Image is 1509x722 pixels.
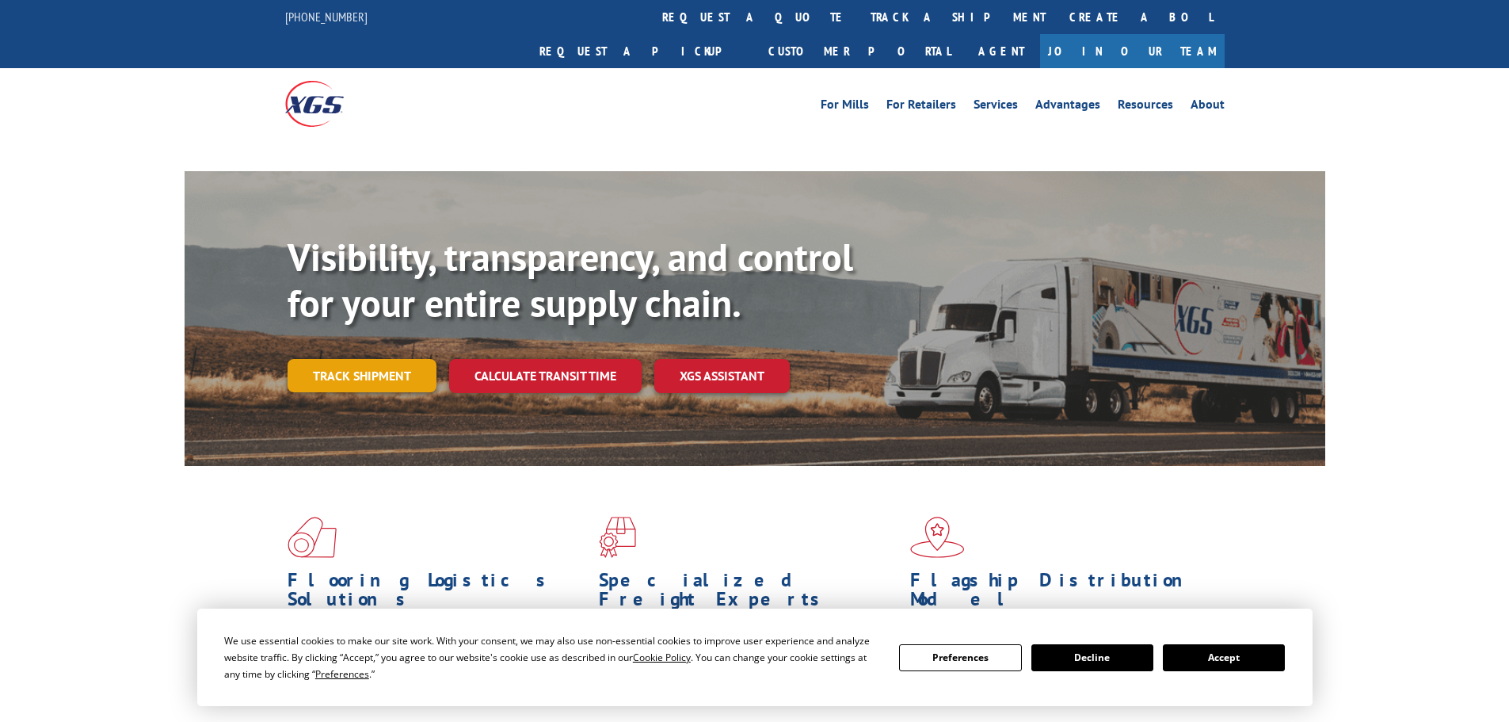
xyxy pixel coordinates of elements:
[449,359,642,393] a: Calculate transit time
[910,571,1210,617] h1: Flagship Distribution Model
[756,34,962,68] a: Customer Portal
[224,632,880,682] div: We use essential cookies to make our site work. With your consent, we may also use non-essential ...
[599,517,636,558] img: xgs-icon-focused-on-flooring-red
[1118,98,1173,116] a: Resources
[974,98,1018,116] a: Services
[197,609,1313,706] div: Cookie Consent Prompt
[1035,98,1100,116] a: Advantages
[599,571,898,617] h1: Specialized Freight Experts
[288,232,853,327] b: Visibility, transparency, and control for your entire supply chain.
[1163,644,1285,671] button: Accept
[315,667,369,681] span: Preferences
[285,9,368,25] a: [PHONE_NUMBER]
[1031,644,1153,671] button: Decline
[910,517,965,558] img: xgs-icon-flagship-distribution-model-red
[288,517,337,558] img: xgs-icon-total-supply-chain-intelligence-red
[288,571,587,617] h1: Flooring Logistics Solutions
[962,34,1040,68] a: Agent
[633,651,691,664] span: Cookie Policy
[899,644,1021,671] button: Preferences
[654,359,790,393] a: XGS ASSISTANT
[1191,98,1225,116] a: About
[528,34,756,68] a: Request a pickup
[288,359,436,392] a: Track shipment
[886,98,956,116] a: For Retailers
[1040,34,1225,68] a: Join Our Team
[821,98,869,116] a: For Mills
